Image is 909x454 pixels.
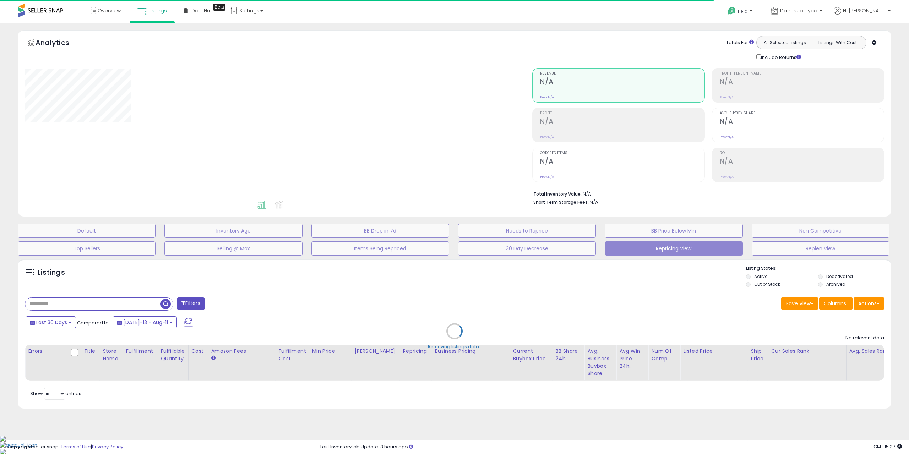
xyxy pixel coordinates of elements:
button: BB Price Below Min [605,224,742,238]
span: Listings [148,7,167,14]
button: Repricing View [605,241,742,256]
h2: N/A [720,117,884,127]
b: Total Inventory Value: [533,191,582,197]
span: Danesupplyco [780,7,817,14]
h5: Analytics [36,38,83,49]
button: Needs to Reprice [458,224,596,238]
span: N/A [590,199,598,206]
button: Items Being Repriced [311,241,449,256]
small: Prev: N/A [540,135,554,139]
span: ROI [720,151,884,155]
div: Totals For [726,39,754,46]
button: Listings With Cost [811,38,864,47]
span: Revenue [540,72,704,76]
button: Inventory Age [164,224,302,238]
div: Tooltip anchor [213,4,225,11]
span: Ordered Items [540,151,704,155]
button: Replen View [752,241,889,256]
h2: N/A [540,78,704,87]
i: Get Help [727,6,736,15]
small: Prev: N/A [540,95,554,99]
small: Prev: N/A [720,175,734,179]
button: Top Sellers [18,241,156,256]
div: Include Returns [751,53,810,61]
div: Retrieving listings data.. [428,344,481,350]
button: 30 Day Decrease [458,241,596,256]
button: Selling @ Max [164,241,302,256]
a: Hi [PERSON_NAME] [834,7,891,23]
span: Avg. Buybox Share [720,111,884,115]
h2: N/A [720,157,884,167]
h2: N/A [720,78,884,87]
h2: N/A [540,157,704,167]
button: BB Drop in 7d [311,224,449,238]
button: Default [18,224,156,238]
b: Short Term Storage Fees: [533,199,589,205]
span: DataHub [191,7,214,14]
small: Prev: N/A [720,135,734,139]
button: Non Competitive [752,224,889,238]
span: Hi [PERSON_NAME] [843,7,886,14]
h2: N/A [540,117,704,127]
button: All Selected Listings [758,38,811,47]
li: N/A [533,189,879,198]
span: Help [738,8,747,14]
span: Overview [98,7,121,14]
span: Profit [PERSON_NAME] [720,72,884,76]
small: Prev: N/A [540,175,554,179]
a: Help [722,1,760,23]
span: Profit [540,111,704,115]
small: Prev: N/A [720,95,734,99]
